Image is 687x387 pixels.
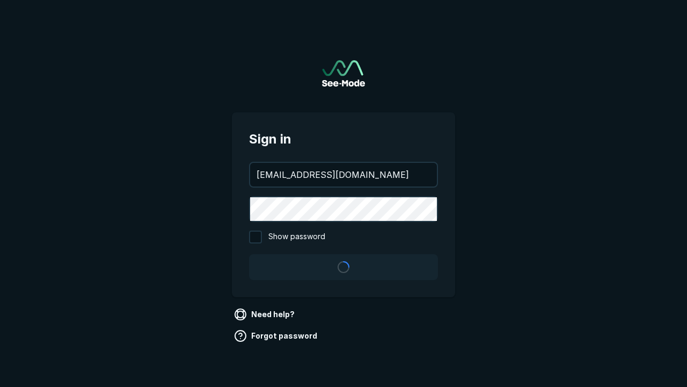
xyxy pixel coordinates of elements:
span: Show password [268,231,325,243]
img: See-Mode Logo [322,60,365,87]
input: your@email.com [250,163,437,187]
span: Sign in [249,130,438,149]
a: Need help? [232,306,299,323]
a: Go to sign in [322,60,365,87]
a: Forgot password [232,327,321,345]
